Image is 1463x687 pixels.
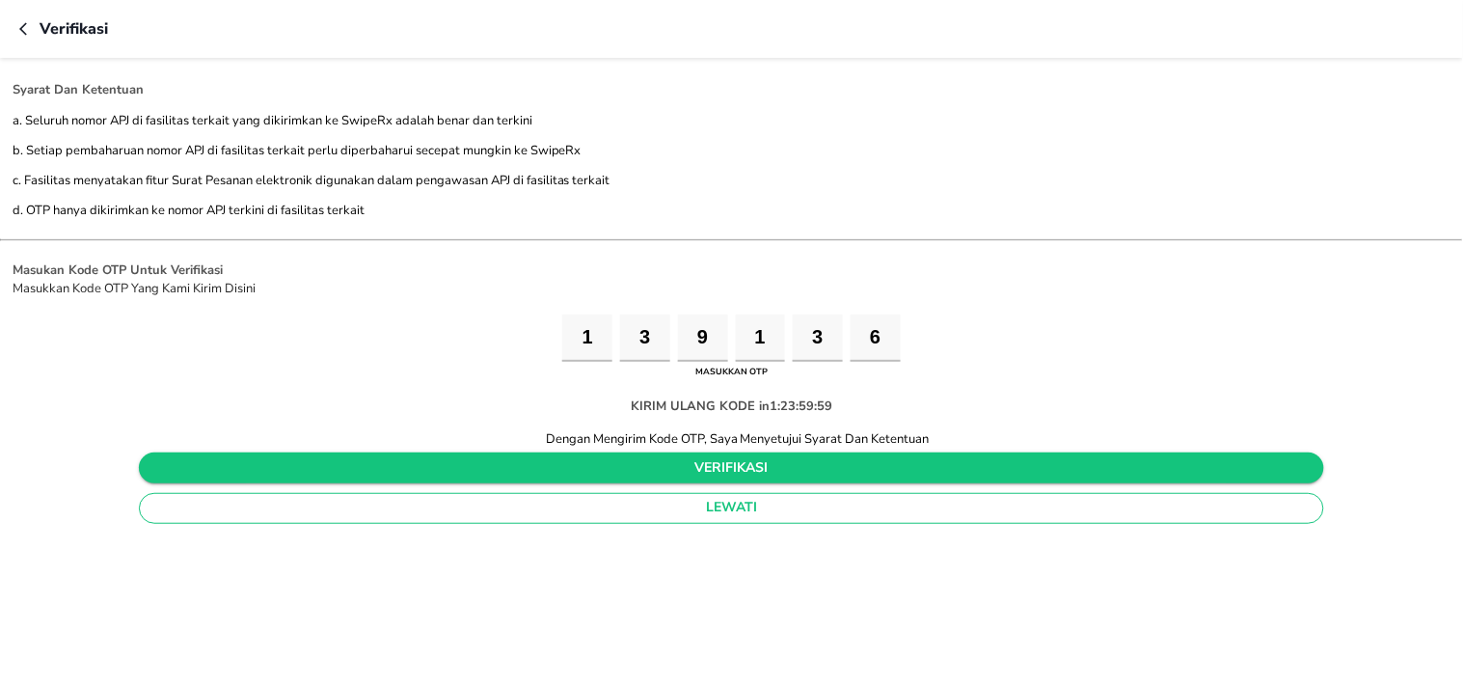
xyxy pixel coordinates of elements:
div: MASUKKAN OTP [691,362,772,383]
button: lewati [139,493,1324,524]
input: Please enter OTP character 3 [678,315,728,362]
input: Please enter OTP character 6 [851,315,901,362]
input: Please enter OTP character 4 [736,315,786,362]
input: Please enter OTP character 2 [620,315,670,362]
span: verifikasi [154,456,1309,481]
span: lewati [155,496,1308,520]
p: Verifikasi [40,17,108,41]
div: Dengan Mengirim Kode OTP, Saya Menyetujui Syarat Dan Ketentuan [533,430,930,448]
div: KIRIM ULANG KODE in1:23:59:59 [615,382,848,430]
button: verifikasi [139,453,1324,483]
input: Please enter OTP character 1 [562,315,612,362]
input: Please enter OTP character 5 [793,315,843,362]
